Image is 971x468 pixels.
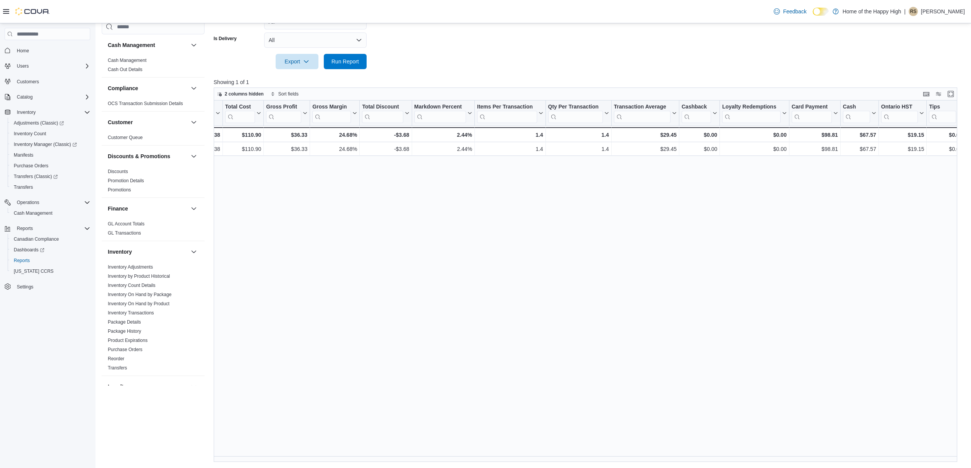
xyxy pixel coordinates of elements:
span: Cash Management [11,209,90,218]
button: Users [14,62,32,71]
span: Inventory Count [11,129,90,138]
span: Catalog [14,92,90,102]
button: Discounts & Promotions [108,152,188,160]
h3: Discounts & Promotions [108,152,170,160]
button: Customer [189,118,198,127]
h3: Customer [108,118,133,126]
a: [US_STATE] CCRS [11,267,57,276]
a: Home [14,46,32,55]
span: Inventory [17,109,36,115]
a: Cash Management [108,58,146,63]
span: Cash Management [14,210,52,216]
button: Compliance [108,84,188,92]
span: Purchase Orders [11,161,90,170]
span: Purchase Orders [14,163,49,169]
button: Purchase Orders [8,160,93,171]
a: GL Transactions [108,230,141,236]
button: Inventory [108,248,188,256]
div: 2.44% [414,130,472,139]
h3: Inventory [108,248,132,256]
span: Adjustments (Classic) [11,118,90,128]
button: Display options [934,89,943,99]
button: Inventory [2,107,93,118]
span: Settings [17,284,33,290]
a: Inventory Adjustments [108,264,153,270]
a: Inventory Transactions [108,310,154,316]
button: Reports [8,255,93,266]
span: Inventory Manager (Classic) [14,141,77,147]
span: Inventory Manager (Classic) [11,140,90,149]
a: Discounts [108,169,128,174]
button: Transfers [8,182,93,193]
a: GL Account Totals [108,221,145,227]
button: Inventory Count [8,128,93,139]
span: Inventory Count Details [108,282,156,288]
div: $29.45 [614,130,677,139]
div: Compliance [102,99,205,111]
span: Customers [14,77,90,86]
span: 2 columns hidden [225,91,264,97]
span: Inventory On Hand by Package [108,291,172,298]
button: Run Report [324,54,367,69]
span: Cash Management [108,57,146,63]
span: Transfers [14,184,33,190]
a: Cash Out Details [108,67,143,72]
button: Cash Management [189,40,198,50]
button: 2 columns hidden [214,89,267,99]
button: Settings [2,281,93,292]
span: Dashboards [11,245,90,254]
button: Home [2,45,93,56]
a: Purchase Orders [108,347,143,352]
span: Purchase Orders [108,347,143,353]
h3: Finance [108,205,128,212]
button: Customer [108,118,188,126]
span: Reports [11,256,90,265]
span: Inventory Adjustments [108,264,153,270]
span: Customers [17,79,39,85]
a: Package History [108,329,141,334]
a: Product Expirations [108,338,148,343]
span: Transfers (Classic) [14,173,58,180]
span: Settings [14,282,90,291]
span: Reports [14,224,90,233]
span: Run Report [331,58,359,65]
span: Manifests [11,151,90,160]
span: Promotions [108,187,131,193]
button: Inventory [14,108,39,117]
span: Operations [14,198,90,207]
a: Transfers [11,183,36,192]
span: Customer Queue [108,134,143,141]
img: Cova [15,8,50,15]
span: Operations [17,199,39,206]
div: $98.81 [791,130,838,139]
div: 1.4 [548,130,609,139]
a: Inventory Count [11,129,49,138]
button: Operations [2,197,93,208]
span: GL Transactions [108,230,141,236]
span: Reports [17,225,33,232]
a: Canadian Compliance [11,235,62,244]
span: Users [14,62,90,71]
div: Inventory [102,262,205,376]
p: [PERSON_NAME] [921,7,965,16]
button: Loyalty [108,383,188,390]
button: Canadian Compliance [8,234,93,245]
div: $110.90 [225,130,261,139]
div: Rachel Snelgrove [909,7,918,16]
span: Product Expirations [108,337,148,343]
span: Transfers [11,183,90,192]
a: Feedback [771,4,809,19]
span: [US_STATE] CCRS [14,268,54,274]
button: Sort fields [268,89,302,99]
button: Operations [14,198,42,207]
a: Inventory Manager (Classic) [11,140,80,149]
span: Transfers (Classic) [11,172,90,181]
button: Cash Management [8,208,93,219]
a: Promotion Details [108,178,144,183]
a: Dashboards [11,245,47,254]
button: Reports [2,223,93,234]
a: Inventory Count Details [108,283,156,288]
span: Package History [108,328,141,334]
